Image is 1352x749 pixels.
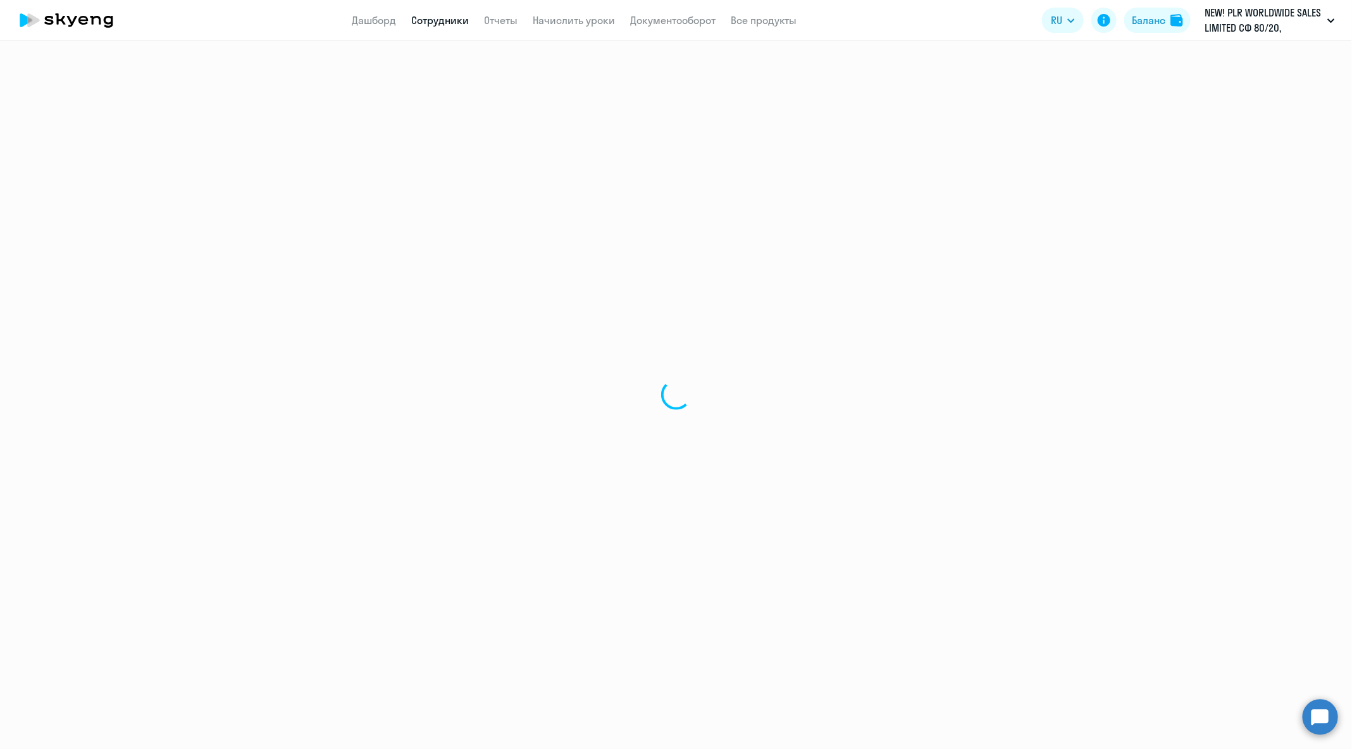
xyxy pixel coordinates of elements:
span: RU [1051,13,1062,28]
button: NEW! PLR WORLDWIDE SALES LIMITED СФ 80/20, [GEOGRAPHIC_DATA], ООО [1198,5,1341,35]
a: Отчеты [485,14,518,27]
p: NEW! PLR WORLDWIDE SALES LIMITED СФ 80/20, [GEOGRAPHIC_DATA], ООО [1205,5,1322,35]
button: RU [1042,8,1084,33]
div: Баланс [1132,13,1165,28]
a: Дашборд [352,14,397,27]
a: Начислить уроки [533,14,616,27]
img: balance [1170,14,1183,27]
a: Все продукты [731,14,797,27]
a: Сотрудники [412,14,469,27]
button: Балансbalance [1124,8,1191,33]
a: Документооборот [631,14,716,27]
